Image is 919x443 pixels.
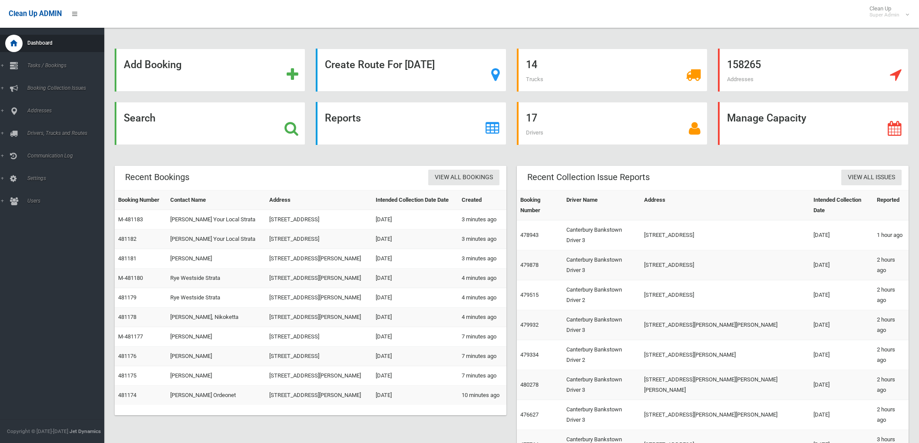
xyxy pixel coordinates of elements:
[25,40,112,46] span: Dashboard
[458,308,506,327] td: 4 minutes ago
[641,310,810,340] td: [STREET_ADDRESS][PERSON_NAME][PERSON_NAME]
[118,372,136,379] a: 481175
[641,370,810,400] td: [STREET_ADDRESS][PERSON_NAME][PERSON_NAME][PERSON_NAME]
[167,308,266,327] td: [PERSON_NAME], Nikoketta
[458,366,506,386] td: 7 minutes ago
[167,288,266,308] td: Rye Westside Strata
[118,353,136,359] a: 481176
[7,428,68,434] span: Copyright © [DATE]-[DATE]
[372,327,458,347] td: [DATE]
[873,220,909,250] td: 1 hour ago
[520,411,539,418] a: 476627
[372,190,458,210] th: Intended Collection Date Date
[69,428,101,434] strong: Jet Dynamics
[325,112,361,124] strong: Reports
[372,366,458,386] td: [DATE]
[873,310,909,340] td: 2 hours ago
[167,347,266,366] td: [PERSON_NAME]
[9,10,62,18] span: Clean Up ADMIN
[810,220,874,250] td: [DATE]
[458,190,506,210] th: Created
[124,59,182,71] strong: Add Booking
[873,400,909,430] td: 2 hours ago
[810,190,874,220] th: Intended Collection Date
[25,85,112,91] span: Booking Collection Issues
[266,269,372,288] td: [STREET_ADDRESS][PERSON_NAME]
[167,249,266,269] td: [PERSON_NAME]
[115,169,200,186] header: Recent Bookings
[873,340,909,370] td: 2 hours ago
[372,288,458,308] td: [DATE]
[266,249,372,269] td: [STREET_ADDRESS][PERSON_NAME]
[167,386,266,405] td: [PERSON_NAME] Ordeonet
[520,351,539,358] a: 479334
[641,190,810,220] th: Address
[520,262,539,268] a: 479878
[520,232,539,238] a: 478943
[458,230,506,249] td: 3 minutes ago
[266,347,372,366] td: [STREET_ADDRESS]
[266,230,372,249] td: [STREET_ADDRESS]
[372,386,458,405] td: [DATE]
[641,340,810,370] td: [STREET_ADDRESS][PERSON_NAME]
[118,333,143,340] a: M-481177
[372,249,458,269] td: [DATE]
[124,112,155,124] strong: Search
[118,236,136,242] a: 481182
[563,220,641,250] td: Canterbury Bankstown Driver 3
[520,381,539,388] a: 480278
[526,76,543,82] span: Trucks
[372,269,458,288] td: [DATE]
[810,340,874,370] td: [DATE]
[25,153,112,159] span: Communication Log
[873,370,909,400] td: 2 hours ago
[517,190,563,220] th: Booking Number
[266,366,372,386] td: [STREET_ADDRESS][PERSON_NAME]
[167,269,266,288] td: Rye Westside Strata
[266,327,372,347] td: [STREET_ADDRESS]
[118,216,143,223] a: M-481183
[167,230,266,249] td: [PERSON_NAME] Your Local Strata
[115,102,305,145] a: Search
[372,210,458,230] td: [DATE]
[372,230,458,249] td: [DATE]
[810,370,874,400] td: [DATE]
[458,249,506,269] td: 3 minutes ago
[458,327,506,347] td: 7 minutes ago
[316,102,506,145] a: Reports
[520,292,539,298] a: 479515
[517,49,707,92] a: 14 Trucks
[810,250,874,280] td: [DATE]
[167,366,266,386] td: [PERSON_NAME]
[372,347,458,366] td: [DATE]
[865,5,908,18] span: Clean Up
[526,112,537,124] strong: 17
[563,370,641,400] td: Canterbury Bankstown Driver 3
[841,170,902,186] a: View All Issues
[641,400,810,430] td: [STREET_ADDRESS][PERSON_NAME][PERSON_NAME]
[563,340,641,370] td: Canterbury Bankstown Driver 2
[563,250,641,280] td: Canterbury Bankstown Driver 3
[115,190,167,210] th: Booking Number
[25,130,112,136] span: Drivers, Trucks and Routes
[727,59,761,71] strong: 158265
[266,190,372,210] th: Address
[118,294,136,301] a: 481179
[118,314,136,320] a: 481178
[266,210,372,230] td: [STREET_ADDRESS]
[372,308,458,327] td: [DATE]
[718,102,909,145] a: Manage Capacity
[727,76,754,82] span: Addresses
[727,112,806,124] strong: Manage Capacity
[25,198,112,204] span: Users
[526,129,543,136] span: Drivers
[873,190,909,220] th: Reported
[810,280,874,310] td: [DATE]
[563,280,641,310] td: Canterbury Bankstown Driver 2
[316,49,506,92] a: Create Route For [DATE]
[266,288,372,308] td: [STREET_ADDRESS][PERSON_NAME]
[115,49,305,92] a: Add Booking
[266,308,372,327] td: [STREET_ADDRESS][PERSON_NAME]
[641,280,810,310] td: [STREET_ADDRESS]
[718,49,909,92] a: 158265 Addresses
